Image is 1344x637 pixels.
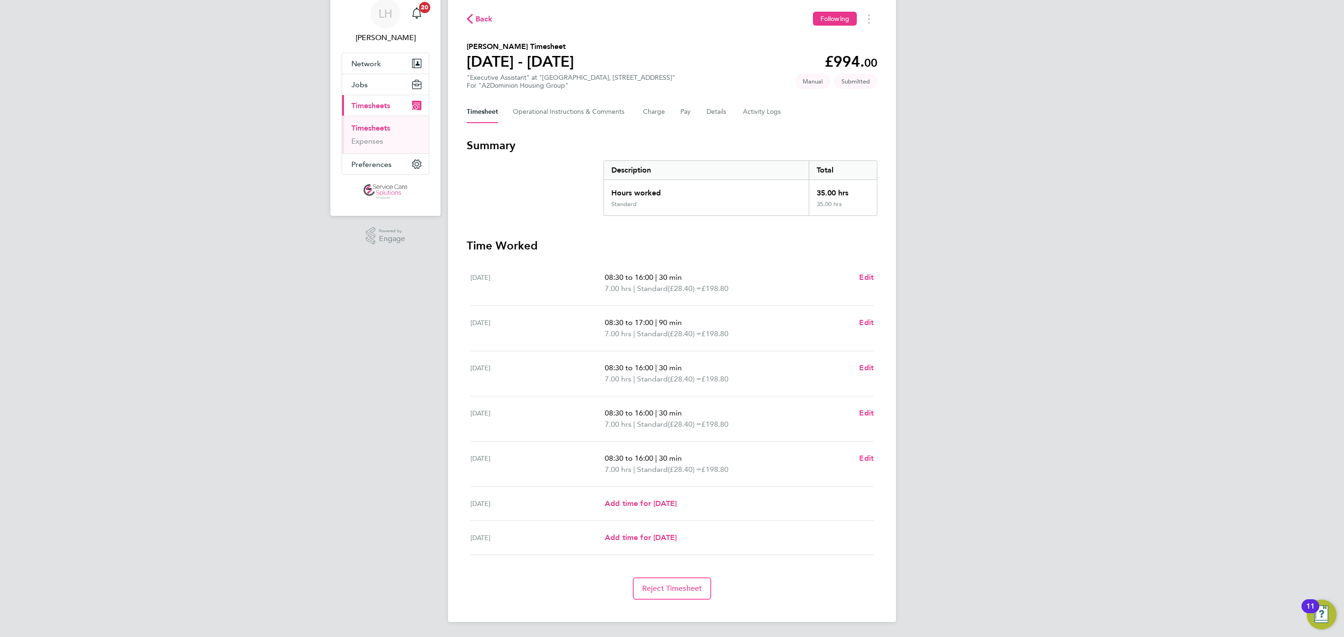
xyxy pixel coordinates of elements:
[476,14,493,25] span: Back
[1306,606,1315,618] div: 11
[419,2,430,13] span: 20
[659,318,682,327] span: 90 min
[467,138,877,153] h3: Summary
[795,74,830,89] span: This timesheet was manually created.
[668,420,701,429] span: (£28.40) =
[655,363,657,372] span: |
[707,101,728,123] button: Details
[605,420,631,429] span: 7.00 hrs
[351,101,390,110] span: Timesheets
[605,273,653,282] span: 08:30 to 16:00
[701,284,728,293] span: £198.80
[637,464,668,475] span: Standard
[813,12,857,26] button: Following
[859,454,874,463] span: Edit
[604,180,809,201] div: Hours worked
[351,80,368,89] span: Jobs
[467,13,493,25] button: Back
[633,420,635,429] span: |
[820,14,849,23] span: Following
[611,201,637,208] div: Standard
[659,363,682,372] span: 30 min
[342,116,429,153] div: Timesheets
[655,273,657,282] span: |
[809,161,877,180] div: Total
[655,318,657,327] span: |
[637,374,668,385] span: Standard
[859,409,874,417] span: Edit
[637,328,668,339] span: Standard
[379,235,405,243] span: Engage
[605,465,631,474] span: 7.00 hrs
[633,465,635,474] span: |
[633,374,635,383] span: |
[859,362,874,374] a: Edit
[470,362,605,385] div: [DATE]
[834,74,877,89] span: This timesheet is Submitted.
[605,329,631,338] span: 7.00 hrs
[603,160,877,216] div: Summary
[605,409,653,417] span: 08:30 to 16:00
[668,465,701,474] span: (£28.40) =
[378,7,392,20] span: LH
[633,284,635,293] span: |
[809,180,877,201] div: 35.00 hrs
[859,318,874,327] span: Edit
[633,329,635,338] span: |
[470,498,605,509] div: [DATE]
[605,532,677,543] a: Add time for [DATE]
[467,52,574,71] h1: [DATE] - [DATE]
[637,283,668,294] span: Standard
[605,533,677,542] span: Add time for [DATE]
[825,53,877,70] app-decimal: £994.
[351,137,383,145] a: Expenses
[701,420,728,429] span: £198.80
[701,329,728,338] span: £198.80
[605,284,631,293] span: 7.00 hrs
[470,317,605,339] div: [DATE]
[513,101,628,123] button: Operational Instructions & Comments
[467,41,574,52] h2: [PERSON_NAME] Timesheet
[470,408,605,430] div: [DATE]
[633,577,712,600] button: Reject Timesheet
[342,74,429,95] button: Jobs
[659,273,682,282] span: 30 min
[637,419,668,430] span: Standard
[864,56,877,69] span: 00
[351,160,392,169] span: Preferences
[668,284,701,293] span: (£28.40) =
[605,374,631,383] span: 7.00 hrs
[743,101,782,123] button: Activity Logs
[859,408,874,419] a: Edit
[342,95,429,116] button: Timesheets
[366,227,406,245] a: Powered byEngage
[668,374,701,383] span: (£28.40) =
[364,184,407,199] img: servicecare-logo-retina.png
[605,498,677,509] a: Add time for [DATE]
[859,363,874,372] span: Edit
[605,318,653,327] span: 08:30 to 17:00
[859,272,874,283] a: Edit
[351,124,390,132] a: Timesheets
[859,273,874,282] span: Edit
[470,272,605,294] div: [DATE]
[1307,600,1337,630] button: Open Resource Center, 11 new notifications
[342,184,429,199] a: Go to home page
[467,82,675,90] div: For "A2Dominion Housing Group"
[859,453,874,464] a: Edit
[467,238,877,253] h3: Time Worked
[642,584,702,593] span: Reject Timesheet
[342,154,429,174] button: Preferences
[351,59,381,68] span: Network
[859,317,874,328] a: Edit
[605,499,677,508] span: Add time for [DATE]
[470,532,605,543] div: [DATE]
[467,74,675,90] div: "Executive Assistant" at "[GEOGRAPHIC_DATA], [STREET_ADDRESS]"
[643,101,665,123] button: Charge
[379,227,405,235] span: Powered by
[668,329,701,338] span: (£28.40) =
[701,465,728,474] span: £198.80
[342,32,429,43] span: Lewis Hodson
[655,409,657,417] span: |
[470,453,605,475] div: [DATE]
